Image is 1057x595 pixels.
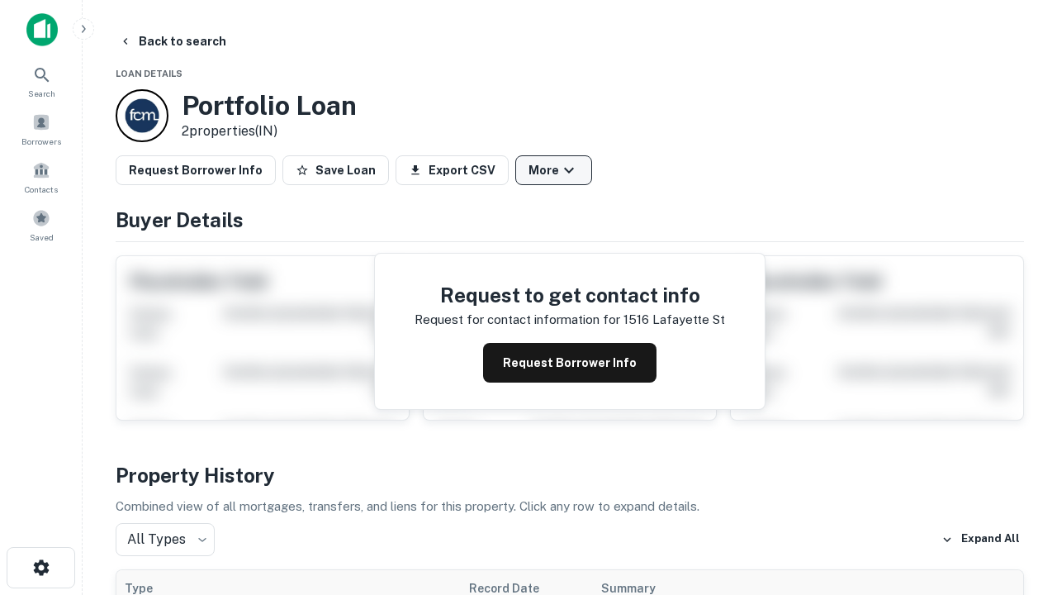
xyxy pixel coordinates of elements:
a: Contacts [5,155,78,199]
img: capitalize-icon.png [26,13,58,46]
a: Borrowers [5,107,78,151]
h4: Request to get contact info [415,280,725,310]
button: Save Loan [282,155,389,185]
p: 1516 lafayette st [623,310,725,330]
button: Request Borrower Info [483,343,656,383]
span: Borrowers [21,135,61,148]
div: All Types [116,523,215,556]
span: Contacts [25,183,58,196]
button: Back to search [112,26,233,56]
h3: Portfolio Loan [182,90,357,121]
button: Export CSV [396,155,509,185]
h4: Buyer Details [116,205,1024,235]
p: 2 properties (IN) [182,121,357,141]
a: Search [5,59,78,103]
iframe: Chat Widget [974,410,1057,489]
span: Search [28,87,55,100]
span: Loan Details [116,69,182,79]
button: Request Borrower Info [116,155,276,185]
span: Saved [30,231,54,244]
p: Combined view of all mortgages, transfers, and liens for this property. Click any row to expand d... [116,497,1024,516]
button: Expand All [937,527,1024,552]
a: Saved [5,202,78,247]
h4: Property History [116,460,1024,490]
p: Request for contact information for [415,310,620,330]
button: More [515,155,592,185]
